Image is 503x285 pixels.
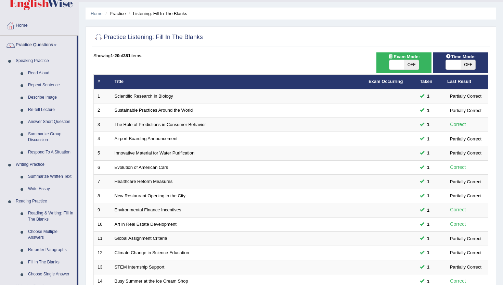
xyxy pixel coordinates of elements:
a: Innovative Material for Water Purification [115,150,195,156]
a: STEM Internship Support [115,264,165,270]
div: Partially Correct [447,192,484,199]
div: Partially Correct [447,235,484,242]
div: Correct [447,220,469,228]
td: 3 [94,117,111,132]
td: 7 [94,175,111,189]
td: 5 [94,146,111,161]
a: The Role of Predictions in Consumer Behavior [115,122,206,127]
a: Describe Image [25,91,77,104]
a: Art in Real Estate Development [115,222,177,227]
b: 381 [123,53,131,58]
a: Re-tell Lecture [25,104,77,116]
a: Writing Practice [13,159,77,171]
div: Partially Correct [447,149,484,157]
a: Fill In The Blanks [25,256,77,269]
a: Speaking Practice [13,55,77,67]
div: Partially Correct [447,92,484,100]
div: Partially Correct [447,135,484,142]
div: Show exams occurring in exams [376,52,432,73]
span: OFF [404,60,419,70]
th: # [94,75,111,89]
a: Write Essay [25,183,77,195]
a: New Restaurant Opening in the City [115,193,185,198]
span: OFF [461,60,475,70]
span: You can still take this question [424,221,432,228]
span: You can still take this question [424,92,432,100]
span: You can still take this question [424,178,432,185]
a: Reading & Writing: Fill In The Blanks [25,207,77,225]
th: Taken [416,75,443,89]
a: Summarize Group Discussion [25,128,77,146]
span: You can still take this question [424,135,432,142]
a: Healthcare Reform Measures [115,179,173,184]
div: Partially Correct [447,263,484,271]
a: Busy Summer at the Ice Cream Shop [115,278,188,284]
span: You can still take this question [424,278,432,285]
th: Last Result [443,75,488,89]
td: 9 [94,203,111,218]
span: You can still take this question [424,149,432,157]
a: Sustainable Practices Around the World [115,108,193,113]
span: Exam Mode: [385,53,422,60]
td: 8 [94,189,111,203]
div: Partially Correct [447,107,484,114]
span: You can still take this question [424,235,432,242]
th: Title [111,75,365,89]
a: Home [91,11,103,16]
a: Re-order Paragraphs [25,244,77,256]
li: Listening: Fill In The Blanks [127,10,187,17]
h2: Practice Listening: Fill In The Blanks [93,32,203,42]
a: Scientific Research in Biology [115,94,173,99]
a: Read Aloud [25,67,77,79]
td: 2 [94,103,111,118]
a: Choose Multiple Answers [25,226,77,244]
b: 1-20 [111,53,119,58]
td: 6 [94,160,111,175]
td: 11 [94,232,111,246]
div: Showing of items. [93,52,488,59]
a: Home [0,16,78,33]
div: Partially Correct [447,178,484,185]
span: You can still take this question [424,207,432,214]
td: 4 [94,132,111,146]
div: Correct [447,206,469,214]
span: Time Mode: [443,53,478,60]
a: Repeat Sentence [25,79,77,91]
td: 12 [94,246,111,260]
a: Exam Occurring [369,79,403,84]
a: Evolution of American Cars [115,165,168,170]
div: Partially Correct [447,249,484,256]
span: You can still take this question [424,249,432,256]
span: You can still take this question [424,164,432,171]
span: You can still take this question [424,192,432,199]
a: Reading Practice [13,195,77,208]
td: 13 [94,260,111,274]
a: Choose Single Answer [25,268,77,281]
a: Summarize Written Text [25,171,77,183]
span: You can still take this question [424,263,432,271]
a: Environmental Finance Incentives [115,207,181,212]
a: Global Assignment Criteria [115,236,167,241]
a: Practice Questions [0,36,77,53]
a: Airport Boarding Announcement [115,136,178,141]
span: You can still take this question [424,121,432,128]
div: Correct [447,121,469,128]
a: Respond To A Situation [25,146,77,159]
div: Correct [447,277,469,285]
td: 1 [94,89,111,103]
span: You can still take this question [424,107,432,114]
a: Answer Short Question [25,116,77,128]
a: Climate Change in Science Education [115,250,189,255]
div: Correct [447,163,469,171]
td: 10 [94,217,111,232]
li: Practice [104,10,126,17]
